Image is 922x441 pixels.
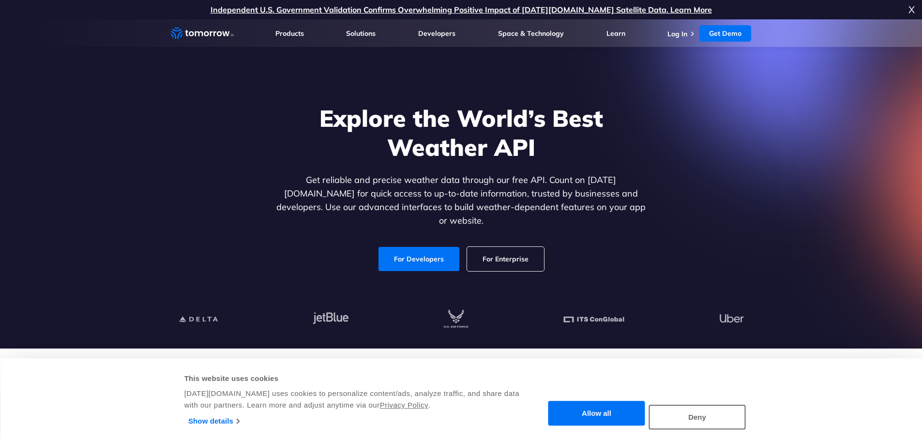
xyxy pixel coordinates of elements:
button: Allow all [548,401,645,426]
a: Show details [188,414,239,428]
a: For Developers [378,247,459,271]
p: Get reliable and precise weather data through our free API. Count on [DATE][DOMAIN_NAME] for quic... [274,173,648,228]
a: Get Demo [699,25,751,42]
h1: Explore the World’s Best Weather API [274,104,648,162]
a: For Enterprise [467,247,544,271]
a: Privacy Policy [380,401,428,409]
div: This website uses cookies [184,373,521,384]
a: Home link [171,26,234,41]
a: Learn [606,29,625,38]
a: Products [275,29,304,38]
a: Developers [418,29,455,38]
button: Deny [649,405,746,429]
div: [DATE][DOMAIN_NAME] uses cookies to personalize content/ads, analyze traffic, and share data with... [184,388,521,411]
a: Log In [667,30,687,38]
a: Space & Technology [498,29,564,38]
a: Independent U.S. Government Validation Confirms Overwhelming Positive Impact of [DATE][DOMAIN_NAM... [211,5,712,15]
a: Solutions [346,29,376,38]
